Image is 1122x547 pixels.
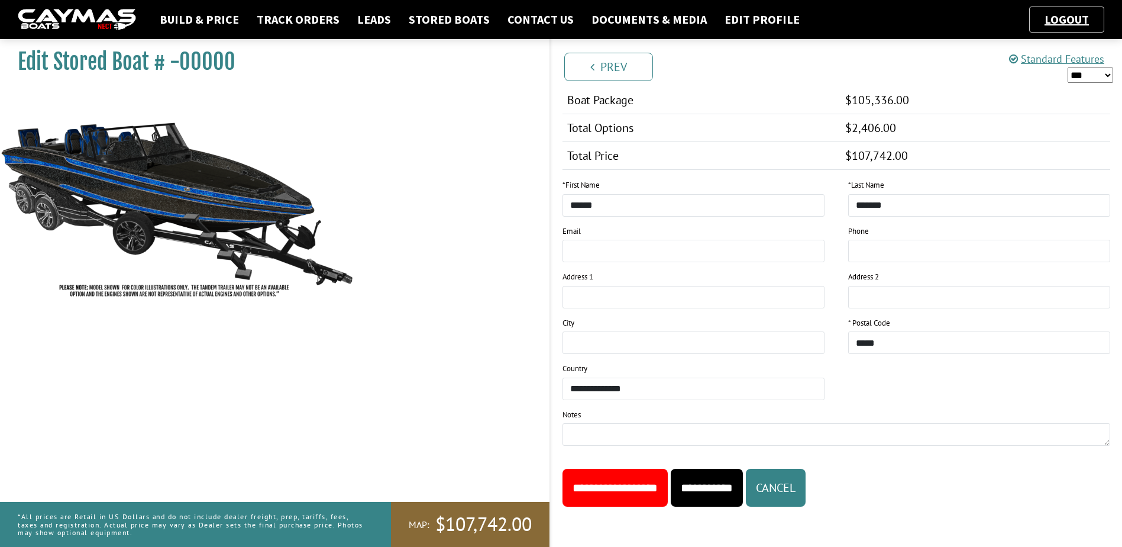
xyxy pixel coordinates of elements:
[562,86,841,114] td: Boat Package
[251,12,345,27] a: Track Orders
[154,12,245,27] a: Build & Price
[564,53,653,81] a: Prev
[845,148,908,163] span: $107,742.00
[845,92,909,108] span: $105,336.00
[562,271,593,283] label: Address 1
[848,317,890,329] label: * Postal Code
[848,179,884,191] label: Last Name
[845,120,896,136] span: $2,406.00
[18,9,136,31] img: caymas-dealer-connect-2ed40d3bc7270c1d8d7ffb4b79bf05adc795679939227970def78ec6f6c03838.gif
[562,317,574,329] label: City
[1009,52,1104,66] a: Standard Features
[719,12,806,27] a: Edit Profile
[562,114,841,142] td: Total Options
[746,469,806,507] button: Cancel
[1039,12,1095,27] a: Logout
[848,226,869,237] label: Phone
[435,512,532,537] span: $107,742.00
[18,507,364,542] p: *All prices are Retail in US Dollars and do not include dealer freight, prep, tariffs, fees, taxe...
[502,12,580,27] a: Contact Us
[586,12,713,27] a: Documents & Media
[403,12,496,27] a: Stored Boats
[562,363,587,375] label: Country
[562,142,841,170] td: Total Price
[18,49,520,75] h1: Edit Stored Boat # -00000
[562,226,581,237] label: Email
[391,502,549,547] a: MAP:$107,742.00
[562,179,600,191] label: First Name
[562,409,581,421] label: Notes
[848,271,879,283] label: Address 2
[409,519,429,531] span: MAP:
[351,12,397,27] a: Leads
